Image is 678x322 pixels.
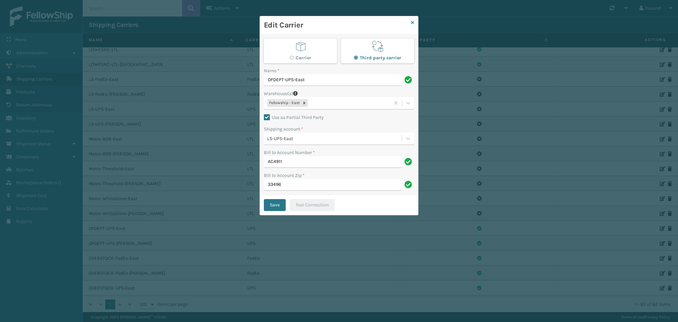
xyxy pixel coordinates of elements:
label: Use as Partial Third Party [264,115,324,120]
label: Name [264,67,279,74]
div: LS-UPS-East [267,135,403,142]
button: Test Connection [290,199,335,211]
div: Fellowship - East [267,99,301,107]
label: Carrier [290,55,311,61]
button: Save [264,199,286,211]
h3: Edit Carrier [264,20,408,30]
label: Bill to Account Number [264,149,315,156]
label: Shipping account [264,126,303,133]
label: Bill to Account Zip [264,172,305,179]
label: Third party carrier [354,55,401,61]
label: Warehouse(s) [264,90,293,97]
